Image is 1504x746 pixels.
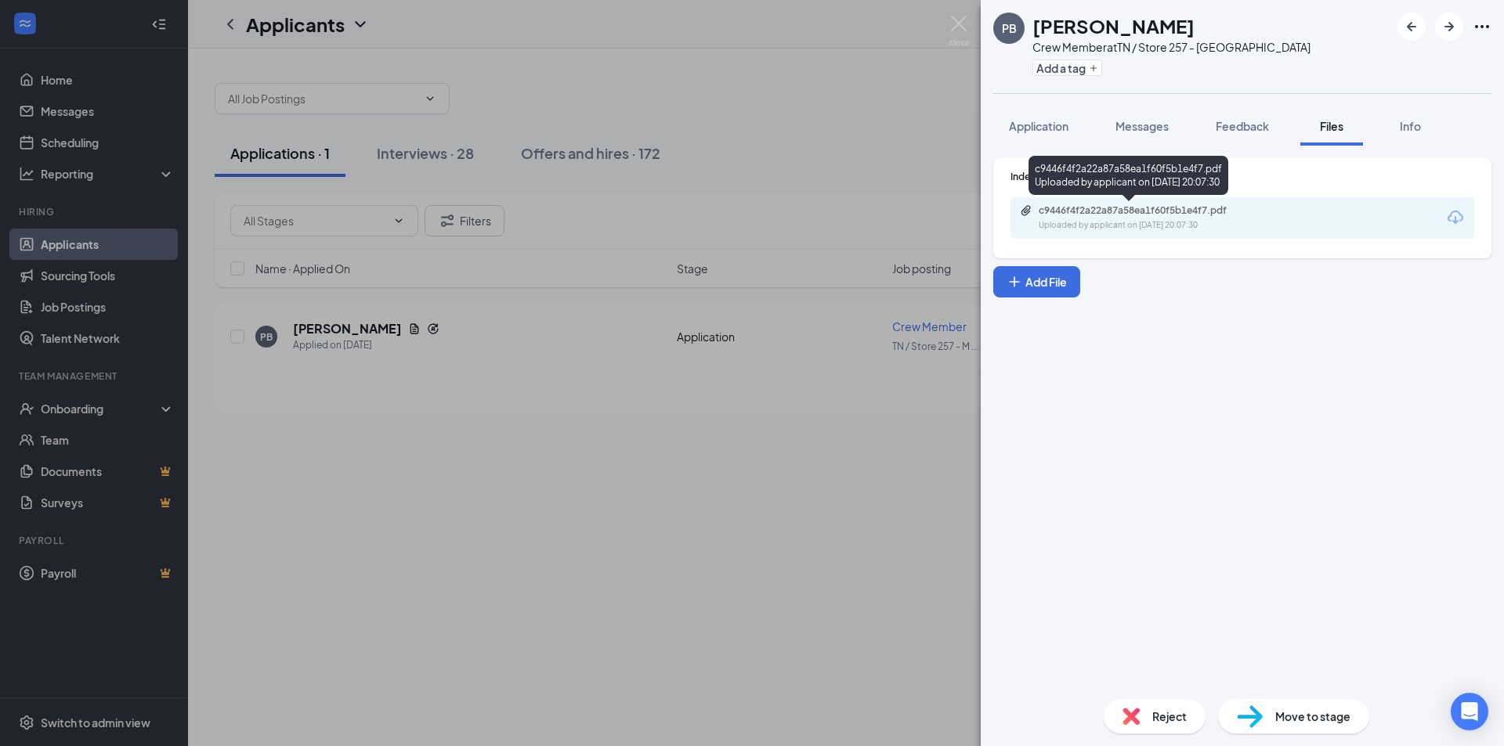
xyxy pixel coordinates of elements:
svg: Plus [1007,274,1022,290]
svg: Ellipses [1473,17,1491,36]
span: Messages [1115,119,1169,133]
div: PB [1002,20,1017,36]
button: Add FilePlus [993,266,1080,297]
svg: ArrowLeftNew [1402,17,1421,36]
svg: ArrowRight [1440,17,1459,36]
button: ArrowRight [1435,13,1463,41]
div: Crew Member at TN / Store 257 - [GEOGRAPHIC_DATA] [1032,39,1311,55]
div: c9446f4f2a22a87a58ea1f60f5b1e4f7.pdf [1039,204,1258,217]
span: Move to stage [1275,708,1350,725]
a: Paperclipc9446f4f2a22a87a58ea1f60f5b1e4f7.pdfUploaded by applicant on [DATE] 20:07:30 [1020,204,1274,232]
svg: Paperclip [1020,204,1032,217]
span: Info [1400,119,1421,133]
span: Feedback [1216,119,1269,133]
div: Uploaded by applicant on [DATE] 20:07:30 [1039,219,1274,232]
div: Open Intercom Messenger [1451,693,1488,730]
div: c9446f4f2a22a87a58ea1f60f5b1e4f7.pdf Uploaded by applicant on [DATE] 20:07:30 [1029,156,1228,195]
span: Files [1320,119,1343,133]
span: Application [1009,119,1068,133]
button: PlusAdd a tag [1032,59,1102,76]
span: Reject [1152,708,1187,725]
h1: [PERSON_NAME] [1032,13,1195,39]
svg: Download [1446,208,1465,227]
div: Indeed Resume [1010,170,1474,183]
svg: Plus [1089,63,1098,73]
button: ArrowLeftNew [1397,13,1426,41]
